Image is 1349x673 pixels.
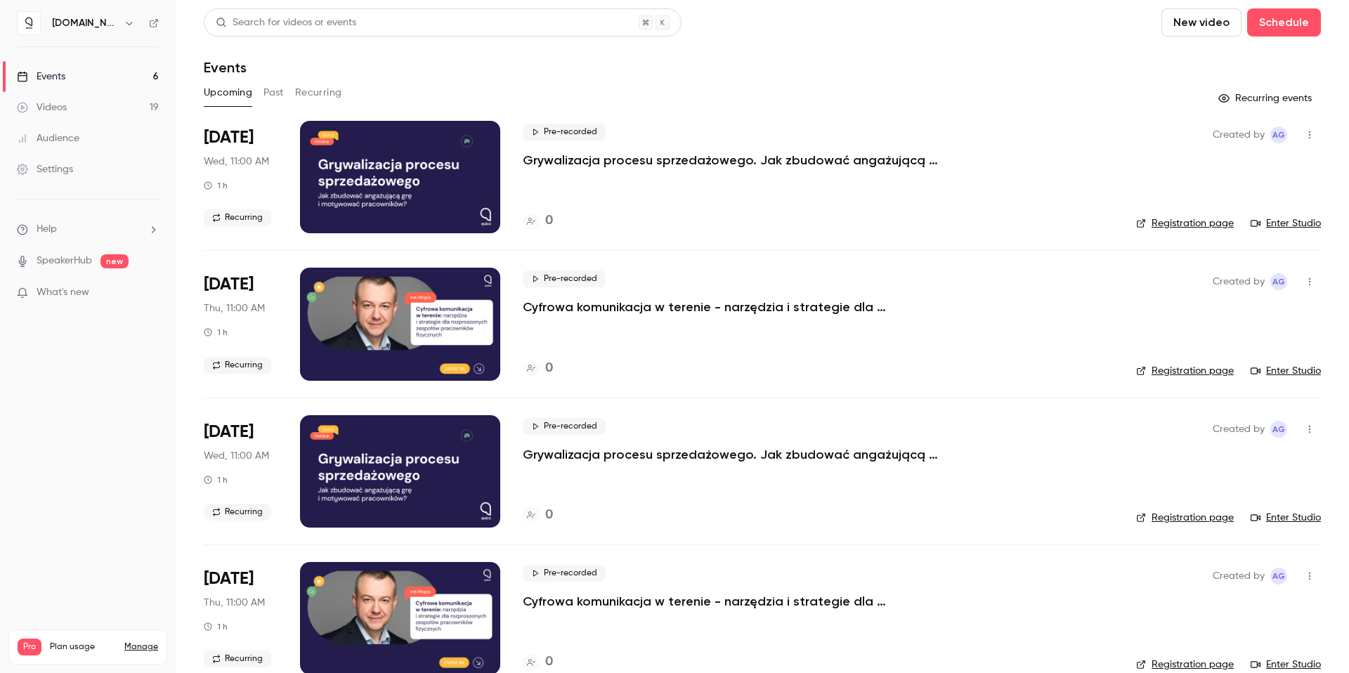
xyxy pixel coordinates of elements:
[17,100,67,115] div: Videos
[204,81,252,104] button: Upcoming
[545,211,553,230] h4: 0
[204,59,247,76] h1: Events
[1272,126,1285,143] span: AG
[17,131,79,145] div: Audience
[523,299,944,315] a: Cyfrowa komunikacja w terenie - narzędzia i strategie dla rozproszonych zespołów pracowników fizy...
[17,70,65,84] div: Events
[1212,87,1321,110] button: Recurring events
[1213,126,1265,143] span: Created by
[204,209,271,226] span: Recurring
[1213,421,1265,438] span: Created by
[523,418,606,435] span: Pre-recorded
[523,565,606,582] span: Pre-recorded
[142,287,159,299] iframe: Noticeable Trigger
[204,126,254,149] span: [DATE]
[204,301,265,315] span: Thu, 11:00 AM
[523,359,553,378] a: 0
[523,270,606,287] span: Pre-recorded
[204,449,269,463] span: Wed, 11:00 AM
[17,222,159,237] li: help-dropdown-opener
[204,568,254,590] span: [DATE]
[204,121,278,233] div: Oct 1 Wed, 11:00 AM (Europe/Warsaw)
[1272,273,1285,290] span: AG
[204,180,228,191] div: 1 h
[1161,8,1242,37] button: New video
[1270,421,1287,438] span: Aleksandra Grabarska
[295,81,342,104] button: Recurring
[204,357,271,374] span: Recurring
[204,596,265,610] span: Thu, 11:00 AM
[1251,216,1321,230] a: Enter Studio
[1272,421,1285,438] span: AG
[1213,568,1265,584] span: Created by
[1272,568,1285,584] span: AG
[204,273,254,296] span: [DATE]
[17,162,73,176] div: Settings
[18,639,41,655] span: Pro
[545,506,553,525] h4: 0
[37,254,92,268] a: SpeakerHub
[523,152,944,169] a: Grywalizacja procesu sprzedażowego. Jak zbudować angażującą grę i motywować pracowników?
[523,653,553,672] a: 0
[100,254,129,268] span: new
[37,222,57,237] span: Help
[1270,273,1287,290] span: Aleksandra Grabarska
[263,81,284,104] button: Past
[204,651,271,667] span: Recurring
[50,641,116,653] span: Plan usage
[1251,364,1321,378] a: Enter Studio
[1247,8,1321,37] button: Schedule
[204,421,254,443] span: [DATE]
[1270,126,1287,143] span: Aleksandra Grabarska
[204,474,228,485] div: 1 h
[1136,216,1234,230] a: Registration page
[52,16,118,30] h6: [DOMAIN_NAME]
[523,124,606,141] span: Pre-recorded
[1270,568,1287,584] span: Aleksandra Grabarska
[204,327,228,338] div: 1 h
[523,446,944,463] a: Grywalizacja procesu sprzedażowego. Jak zbudować angażującą grę i motywować pracowników?
[124,641,158,653] a: Manage
[1213,273,1265,290] span: Created by
[216,15,356,30] div: Search for videos or events
[204,155,269,169] span: Wed, 11:00 AM
[545,653,553,672] h4: 0
[523,593,944,610] a: Cyfrowa komunikacja w terenie - narzędzia i strategie dla rozproszonych zespołów pracowników fizy...
[204,504,271,521] span: Recurring
[1251,658,1321,672] a: Enter Studio
[545,359,553,378] h4: 0
[1136,511,1234,525] a: Registration page
[1136,364,1234,378] a: Registration page
[18,12,40,34] img: quico.io
[204,268,278,380] div: Oct 2 Thu, 11:00 AM (Europe/Warsaw)
[523,506,553,525] a: 0
[1136,658,1234,672] a: Registration page
[204,621,228,632] div: 1 h
[37,285,89,300] span: What's new
[1251,511,1321,525] a: Enter Studio
[204,415,278,528] div: Oct 8 Wed, 11:00 AM (Europe/Warsaw)
[523,211,553,230] a: 0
